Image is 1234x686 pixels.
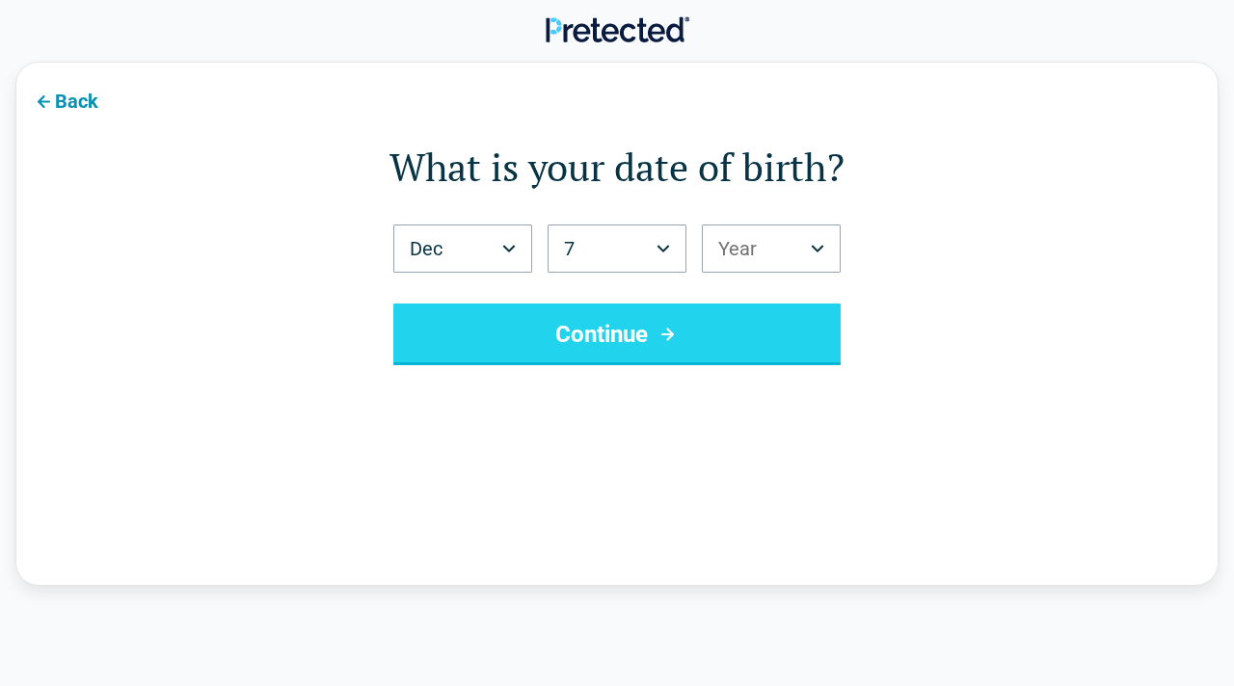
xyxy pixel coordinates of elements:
[393,303,841,365] button: Continue
[393,224,532,273] button: Birth Month
[94,140,1140,194] h1: What is your date of birth?
[702,224,841,273] button: Birth Year
[548,224,686,273] button: Birth Day
[16,78,114,121] button: Back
